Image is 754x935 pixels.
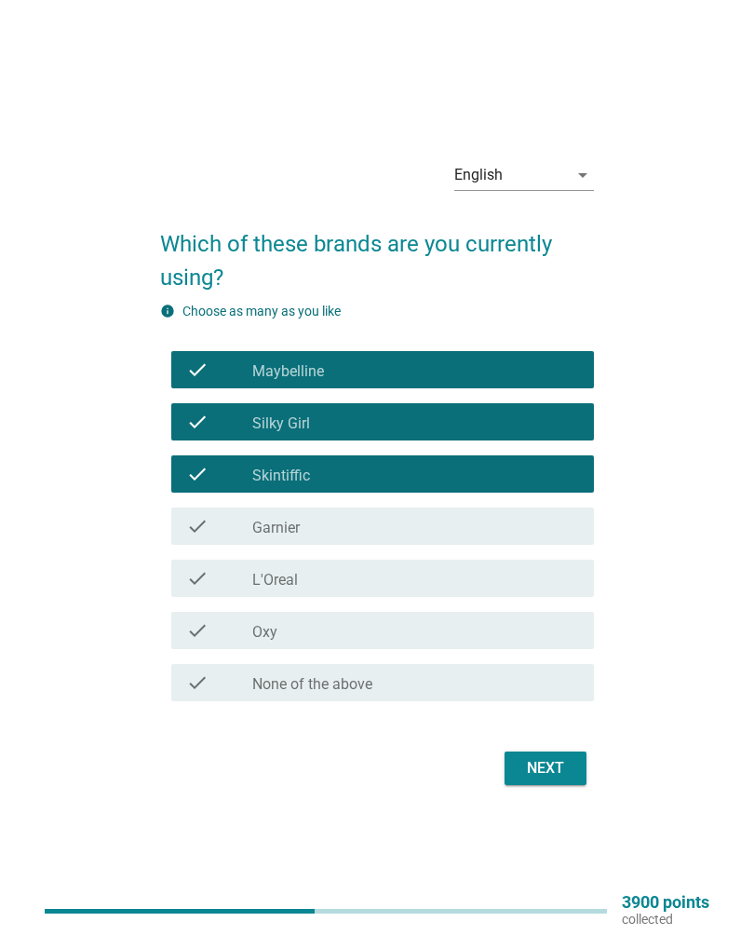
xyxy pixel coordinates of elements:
[252,467,310,485] label: Skintiffic
[160,304,175,318] i: info
[182,304,341,318] label: Choose as many as you like
[160,209,593,294] h2: Which of these brands are you currently using?
[252,414,310,433] label: Silky Girl
[519,757,572,779] div: Next
[572,164,594,186] i: arrow_drop_down
[252,623,277,642] label: Oxy
[186,671,209,694] i: check
[252,675,372,694] label: None of the above
[622,894,709,911] p: 3900 points
[454,167,503,183] div: English
[186,515,209,537] i: check
[252,362,324,381] label: Maybelline
[252,519,300,537] label: Garnier
[252,571,298,589] label: L'Oreal
[186,567,209,589] i: check
[186,463,209,485] i: check
[186,619,209,642] i: check
[505,752,586,785] button: Next
[186,359,209,381] i: check
[622,911,709,928] p: collected
[186,411,209,433] i: check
